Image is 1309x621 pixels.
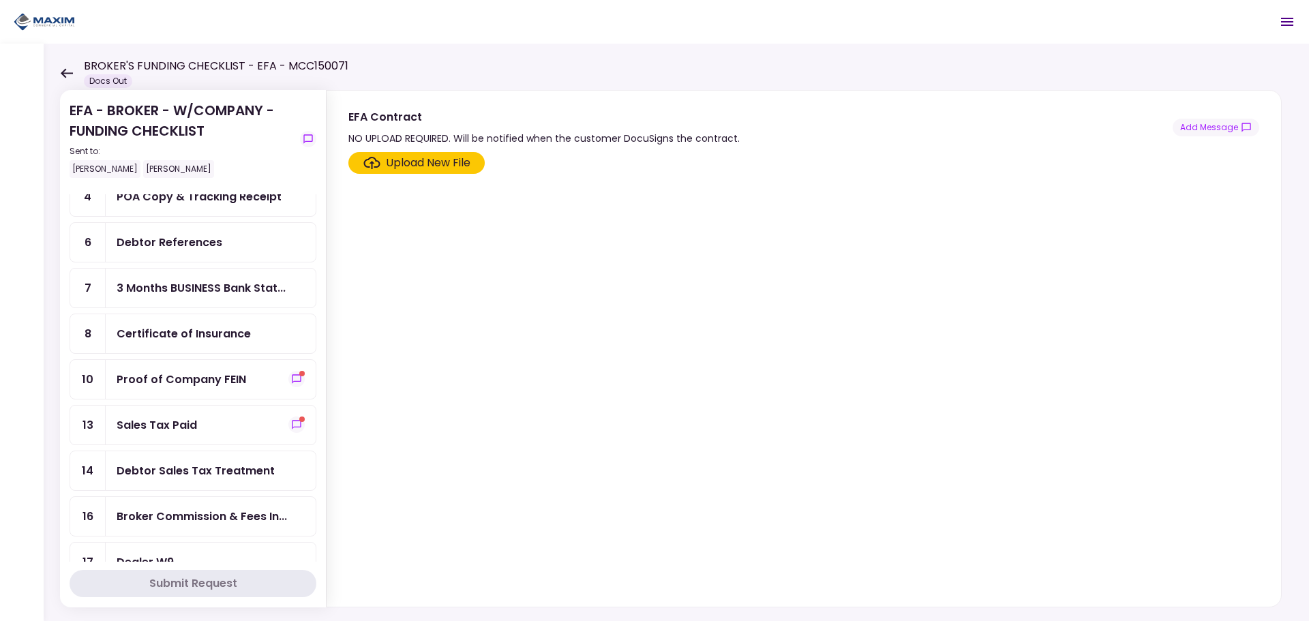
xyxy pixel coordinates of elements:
div: 13 [70,406,106,444]
a: 16Broker Commission & Fees Invoice [70,496,316,536]
a: 4POA Copy & Tracking Receipt [70,177,316,217]
a: 13Sales Tax Paidshow-messages [70,405,316,445]
div: Proof of Company FEIN [117,371,246,388]
div: Certificate of Insurance [117,325,251,342]
button: show-messages [288,371,305,387]
div: Debtor Sales Tax Treatment [117,462,275,479]
a: 8Certificate of Insurance [70,314,316,354]
a: 6Debtor References [70,222,316,262]
div: Dealer W9 [117,554,174,571]
div: Submit Request [149,575,237,592]
div: 4 [70,177,106,216]
div: Upload New File [386,155,470,171]
button: show-messages [300,131,316,147]
div: 17 [70,543,106,581]
a: 10Proof of Company FEINshow-messages [70,359,316,399]
div: Sales Tax Paid [117,416,197,434]
div: EFA ContractNO UPLOAD REQUIRED. Will be notified when the customer DocuSigns the contract.show-me... [326,90,1282,607]
span: Click here to upload the required document [348,152,485,174]
div: 6 [70,223,106,262]
a: 73 Months BUSINESS Bank Statements [70,268,316,308]
div: EFA - BROKER - W/COMPANY - FUNDING CHECKLIST [70,100,295,178]
a: 17Dealer W9 [70,542,316,582]
div: POA Copy & Tracking Receipt [117,188,282,205]
div: EFA Contract [348,108,740,125]
button: show-messages [288,416,305,433]
img: Partner icon [14,12,75,32]
button: Open menu [1271,5,1304,38]
div: Debtor References [117,234,222,251]
div: [PERSON_NAME] [143,160,214,178]
div: 14 [70,451,106,490]
button: show-messages [1173,119,1259,136]
button: Submit Request [70,570,316,597]
div: 8 [70,314,106,353]
div: Docs Out [84,74,132,88]
div: [PERSON_NAME] [70,160,140,178]
div: 7 [70,269,106,307]
div: 16 [70,497,106,536]
div: 10 [70,360,106,399]
div: 3 Months BUSINESS Bank Statements [117,279,286,297]
h1: BROKER'S FUNDING CHECKLIST - EFA - MCC150071 [84,58,348,74]
div: Sent to: [70,145,295,157]
a: 14Debtor Sales Tax Treatment [70,451,316,491]
div: Broker Commission & Fees Invoice [117,508,287,525]
div: NO UPLOAD REQUIRED. Will be notified when the customer DocuSigns the contract. [348,130,740,147]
